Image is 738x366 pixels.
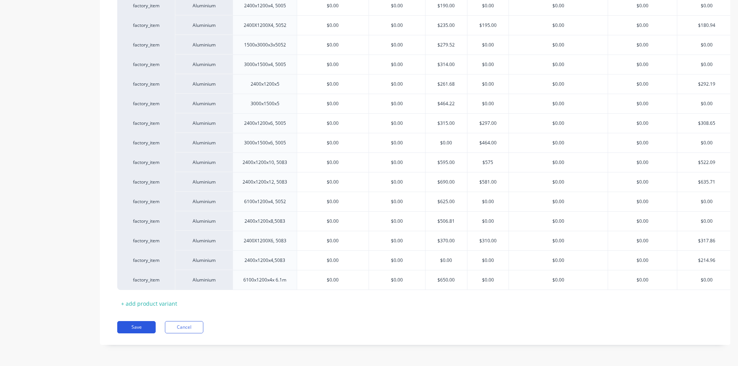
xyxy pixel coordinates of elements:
[238,255,291,265] div: 2400x1200x4,5083
[608,35,677,55] div: $0.00
[175,152,233,172] div: Aluminium
[608,251,677,270] div: $0.00
[677,270,736,290] div: $0.00
[677,172,736,192] div: $635.71
[677,35,736,55] div: $0.00
[175,74,233,94] div: Aluminium
[125,159,167,166] div: factory_item
[608,55,677,74] div: $0.00
[238,1,292,11] div: 2400x1200x4, 5005
[175,192,233,211] div: Aluminium
[125,237,167,244] div: factory_item
[677,133,736,152] div: $0.00
[467,133,509,152] div: $464.00
[125,218,167,225] div: factory_item
[369,153,426,172] div: $0.00
[175,250,233,270] div: Aluminium
[509,55,608,74] div: $0.00
[369,251,426,270] div: $0.00
[677,114,736,133] div: $308.65
[509,192,608,211] div: $0.00
[165,321,203,333] button: Cancel
[238,60,292,70] div: 3000x1500x4, 5005
[509,153,608,172] div: $0.00
[369,270,426,290] div: $0.00
[426,35,467,55] div: $279.52
[426,114,467,133] div: $315.00
[467,159,509,166] input: ?
[369,172,426,192] div: $0.00
[509,270,608,290] div: $0.00
[238,40,292,50] div: 1500x3000x3x5052
[244,79,286,89] div: 2400x1200x5
[467,114,509,133] div: $297.00
[426,212,467,231] div: $506.81
[175,211,233,231] div: Aluminium
[608,231,677,250] div: $0.00
[608,270,677,290] div: $0.00
[509,212,608,231] div: $0.00
[509,35,608,55] div: $0.00
[677,153,736,172] div: $522.09
[608,114,677,133] div: $0.00
[238,216,291,226] div: 2400x1200x8,5083
[677,251,736,270] div: $214.96
[175,113,233,133] div: Aluminium
[509,94,608,113] div: $0.00
[175,172,233,192] div: Aluminium
[467,172,509,192] div: $581.00
[297,251,369,270] div: $0.00
[677,75,736,94] div: $292.19
[297,212,369,231] div: $0.00
[677,231,736,250] div: $317.86
[608,172,677,192] div: $0.00
[509,251,608,270] div: $0.00
[369,16,426,35] div: $0.00
[297,94,369,113] div: $0.00
[426,55,467,74] div: $314.00
[125,139,167,146] div: factory_item
[175,231,233,250] div: Aluminium
[297,55,369,74] div: $0.00
[244,99,286,109] div: 3000x1500x5
[677,55,736,74] div: $0.00
[175,270,233,290] div: Aluminium
[467,192,509,211] div: $0.00
[238,197,292,207] div: 6100x1200x4, 5052
[509,75,608,94] div: $0.00
[125,41,167,48] div: factory_item
[369,75,426,94] div: $0.00
[467,75,509,94] div: $0.00
[125,277,167,283] div: factory_item
[608,192,677,211] div: $0.00
[608,153,677,172] div: $0.00
[238,118,292,128] div: 2400x1200x6, 5005
[426,231,467,250] div: $370.00
[426,75,467,94] div: $261.68
[175,94,233,113] div: Aluminium
[369,231,426,250] div: $0.00
[509,172,608,192] div: $0.00
[125,61,167,68] div: factory_item
[369,55,426,74] div: $0.00
[236,157,293,167] div: 2400x1200x10, 5083
[608,212,677,231] div: $0.00
[467,270,509,290] div: $0.00
[125,179,167,185] div: factory_item
[297,192,369,211] div: $0.00
[125,257,167,264] div: factory_item
[467,94,509,113] div: $0.00
[509,16,608,35] div: $0.00
[175,15,233,35] div: Aluminium
[297,114,369,133] div: $0.00
[426,192,467,211] div: $625.00
[467,231,509,250] div: $310.00
[297,270,369,290] div: $0.00
[426,16,467,35] div: $235.00
[426,270,467,290] div: $650.00
[125,2,167,9] div: factory_item
[175,133,233,152] div: Aluminium
[297,16,369,35] div: $0.00
[608,133,677,152] div: $0.00
[467,16,509,35] div: $195.00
